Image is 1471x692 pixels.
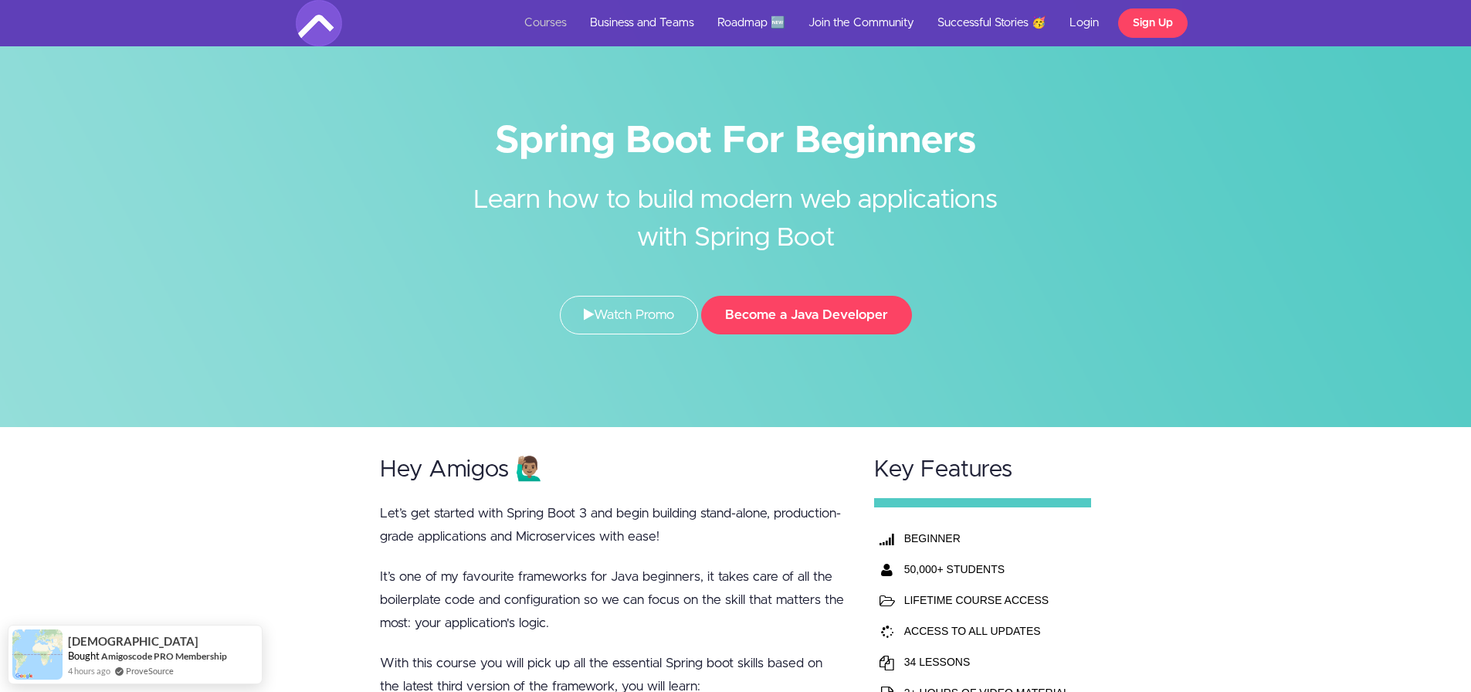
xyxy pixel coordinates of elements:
[126,666,174,676] a: ProveSource
[446,158,1025,257] h2: Learn how to build modern web applications with Spring Boot
[296,124,1176,158] h1: Spring Boot For Beginners
[12,629,63,680] img: provesource social proof notification image
[101,650,227,662] a: Amigoscode PRO Membership
[68,650,100,662] span: Bought
[701,296,912,334] button: Become a Java Developer
[560,296,698,334] a: Watch Promo
[68,635,198,648] span: [DEMOGRAPHIC_DATA]
[380,565,845,635] p: It’s one of my favourite frameworks for Java beginners, it takes care of all the boilerplate code...
[68,664,110,677] span: 4 hours ago
[900,646,1073,677] td: 34 LESSONS
[900,616,1073,646] td: ACCESS TO ALL UPDATES
[380,457,845,483] h2: Hey Amigos 🙋🏽‍♂️
[900,523,1073,554] th: BEGINNER
[874,457,1092,483] h2: Key Features
[900,554,1073,585] th: 50,000+ STUDENTS
[900,585,1073,616] td: LIFETIME COURSE ACCESS
[380,502,845,548] p: Let’s get started with Spring Boot 3 and begin building stand-alone, production-grade application...
[1118,8,1188,38] a: Sign Up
